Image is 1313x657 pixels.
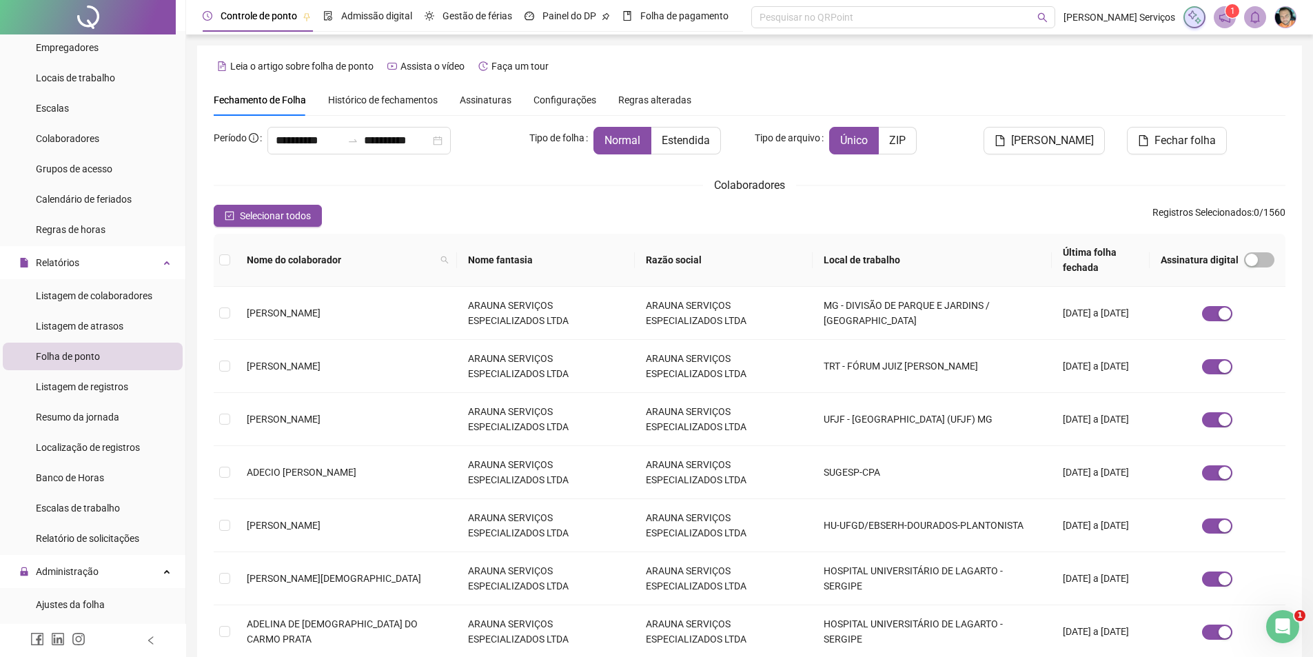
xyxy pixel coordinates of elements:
td: HOSPITAL UNIVERSITÁRIO DE LAGARTO - SERGIPE [813,552,1052,605]
span: Colaboradores [36,133,99,144]
span: Histórico de fechamentos [328,94,438,105]
span: ZIP [889,134,906,147]
span: Controle de ponto [221,10,297,21]
span: pushpin [602,12,610,21]
span: search [438,250,451,270]
span: Regras alteradas [618,95,691,105]
td: ARAUNA SERVIÇOS ESPECIALIZADOS LTDA [635,446,813,499]
td: [DATE] a [DATE] [1052,340,1150,393]
span: Administração [36,566,99,577]
span: Assinatura digital [1161,252,1239,267]
td: [DATE] a [DATE] [1052,552,1150,605]
span: Leia o artigo sobre folha de ponto [230,61,374,72]
span: Fechar folha [1154,132,1216,149]
th: Última folha fechada [1052,234,1150,287]
span: Empregadores [36,42,99,53]
span: Estendida [662,134,710,147]
td: ARAUNA SERVIÇOS ESPECIALIZADOS LTDA [457,446,635,499]
span: Grupos de acesso [36,163,112,174]
span: Regras de horas [36,224,105,235]
td: ARAUNA SERVIÇOS ESPECIALIZADOS LTDA [635,340,813,393]
td: ARAUNA SERVIÇOS ESPECIALIZADOS LTDA [635,287,813,340]
span: dashboard [525,11,534,21]
span: Nome do colaborador [247,252,435,267]
img: sparkle-icon.fc2bf0ac1784a2077858766a79e2daf3.svg [1187,10,1202,25]
span: search [1037,12,1048,23]
span: Tipo de folha [529,130,584,145]
img: 16970 [1275,7,1296,28]
span: swap-right [347,135,358,146]
sup: 1 [1225,4,1239,18]
span: file [995,135,1006,146]
th: Razão social [635,234,813,287]
span: Normal [604,134,640,147]
span: Listagem de registros [36,381,128,392]
td: HU-UFGD/EBSERH-DOURADOS-PLANTONISTA [813,499,1052,552]
span: check-square [225,211,234,221]
span: Folha de ponto [36,351,100,362]
span: [PERSON_NAME] [247,520,320,531]
span: Listagem de colaboradores [36,290,152,301]
td: ARAUNA SERVIÇOS ESPECIALIZADOS LTDA [457,393,635,446]
span: ADELINA DE [DEMOGRAPHIC_DATA] DO CARMO PRATA [247,618,418,645]
td: ARAUNA SERVIÇOS ESPECIALIZADOS LTDA [457,552,635,605]
span: 1 [1294,610,1305,621]
span: file [1138,135,1149,146]
span: 1 [1230,6,1235,16]
span: [PERSON_NAME][DEMOGRAPHIC_DATA] [247,573,421,584]
button: Fechar folha [1127,127,1227,154]
td: ARAUNA SERVIÇOS ESPECIALIZADOS LTDA [457,499,635,552]
td: [DATE] a [DATE] [1052,287,1150,340]
span: Registros Selecionados [1152,207,1252,218]
span: sun [425,11,434,21]
span: Banco de Horas [36,472,104,483]
span: file-done [323,11,333,21]
td: MG - DIVISÃO DE PARQUE E JARDINS / [GEOGRAPHIC_DATA] [813,287,1052,340]
span: search [440,256,449,264]
span: linkedin [51,632,65,646]
span: Fechamento de Folha [214,94,306,105]
span: to [347,135,358,146]
td: ARAUNA SERVIÇOS ESPECIALIZADOS LTDA [635,393,813,446]
span: Escalas de trabalho [36,503,120,514]
span: Faça um tour [491,61,549,72]
span: bell [1249,11,1261,23]
span: Painel do DP [542,10,596,21]
span: book [622,11,632,21]
td: ARAUNA SERVIÇOS ESPECIALIZADOS LTDA [457,340,635,393]
th: Nome fantasia [457,234,635,287]
span: pushpin [303,12,311,21]
span: file-text [217,61,227,71]
span: Assista o vídeo [400,61,465,72]
span: ADECIO [PERSON_NAME] [247,467,356,478]
span: notification [1219,11,1231,23]
iframe: Intercom live chat [1266,610,1299,643]
span: history [478,61,488,71]
span: [PERSON_NAME] [247,361,320,372]
td: UFJF - [GEOGRAPHIC_DATA] (UFJF) MG [813,393,1052,446]
span: Locais de trabalho [36,72,115,83]
span: file [19,258,29,267]
button: Selecionar todos [214,205,322,227]
span: Calendário de feriados [36,194,132,205]
span: Configurações [533,95,596,105]
span: youtube [387,61,397,71]
span: Assinaturas [460,95,511,105]
td: ARAUNA SERVIÇOS ESPECIALIZADOS LTDA [457,287,635,340]
td: SUGESP-CPA [813,446,1052,499]
span: Admissão digital [341,10,412,21]
td: [DATE] a [DATE] [1052,393,1150,446]
th: Local de trabalho [813,234,1052,287]
span: left [146,636,156,645]
span: [PERSON_NAME] [247,307,320,319]
span: Único [840,134,868,147]
span: Relatórios [36,257,79,268]
td: ARAUNA SERVIÇOS ESPECIALIZADOS LTDA [635,499,813,552]
span: instagram [72,632,85,646]
span: info-circle [249,133,258,143]
span: Relatório de solicitações [36,533,139,544]
span: Escalas [36,103,69,114]
span: clock-circle [203,11,212,21]
span: facebook [30,632,44,646]
span: Localização de registros [36,442,140,453]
